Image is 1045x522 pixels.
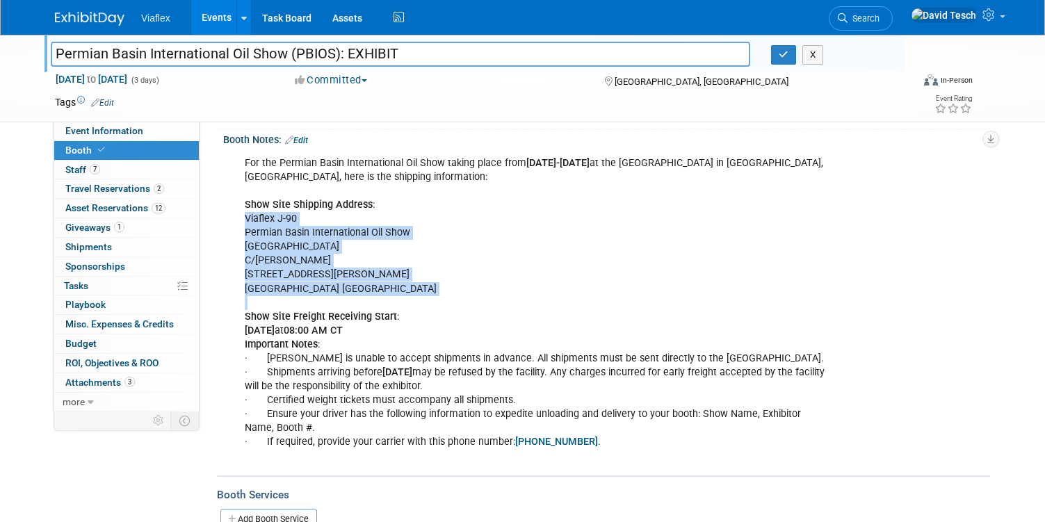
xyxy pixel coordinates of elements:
b: Important Notes [245,339,318,350]
a: Giveaways1 [54,218,199,237]
a: Sponsorships [54,257,199,276]
span: Playbook [65,299,106,310]
a: [PHONE_NUMBER] [515,436,598,448]
td: Toggle Event Tabs [171,411,200,430]
b: 08:00 AM CT [284,325,343,336]
div: Booth Notes: [223,129,990,147]
button: Committed [290,73,373,88]
span: ROI, Objectives & ROO [65,357,159,368]
b: [DATE] [245,325,275,336]
span: Misc. Expenses & Credits [65,318,174,329]
span: 3 [124,377,135,387]
span: [GEOGRAPHIC_DATA], [GEOGRAPHIC_DATA] [615,76,788,87]
span: Attachments [65,377,135,388]
span: Giveaways [65,222,124,233]
a: Travel Reservations2 [54,179,199,198]
span: more [63,396,85,407]
a: Staff7 [54,161,199,179]
span: [DATE] [DATE] [55,73,128,85]
a: ROI, Objectives & ROO [54,354,199,373]
span: Tasks [64,280,88,291]
b: [DATE] [382,366,412,378]
a: Playbook [54,295,199,314]
button: X [802,45,824,65]
img: David Tesch [911,8,977,23]
a: Event Information [54,122,199,140]
td: Personalize Event Tab Strip [147,411,171,430]
div: Event Format [837,72,973,93]
span: Booth [65,145,108,156]
b: Show Site Freight Receiving Start [245,311,397,323]
span: Asset Reservations [65,202,165,213]
a: Booth [54,141,199,160]
b: [DATE]-[DATE] [526,157,590,169]
a: Attachments3 [54,373,199,392]
span: Viaflex [141,13,170,24]
b: Show Site Shipping Address [245,199,373,211]
span: Travel Reservations [65,183,164,194]
img: Format-Inperson.png [924,74,938,85]
span: (3 days) [130,76,159,85]
span: Sponsorships [65,261,125,272]
a: Edit [91,98,114,108]
span: Staff [65,164,100,175]
div: In-Person [940,75,973,85]
a: Asset Reservations12 [54,199,199,218]
span: 7 [90,164,100,174]
div: For the Permian Basin International Oil Show taking place from at the [GEOGRAPHIC_DATA] in [GEOGR... [235,149,841,471]
a: Budget [54,334,199,353]
a: more [54,393,199,411]
span: 2 [154,183,164,194]
a: Search [829,6,893,31]
div: Event Rating [934,95,972,102]
a: Misc. Expenses & Credits [54,315,199,334]
a: Shipments [54,238,199,256]
span: 12 [152,203,165,213]
span: Event Information [65,125,143,136]
a: Edit [285,136,308,145]
div: Booth Services [217,487,990,503]
i: Booth reservation complete [98,146,105,154]
span: to [85,74,98,85]
span: Shipments [65,241,112,252]
span: 1 [114,222,124,232]
td: Tags [55,95,114,109]
a: Tasks [54,277,199,295]
span: Search [848,13,880,24]
span: Budget [65,338,97,349]
img: ExhibitDay [55,12,124,26]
